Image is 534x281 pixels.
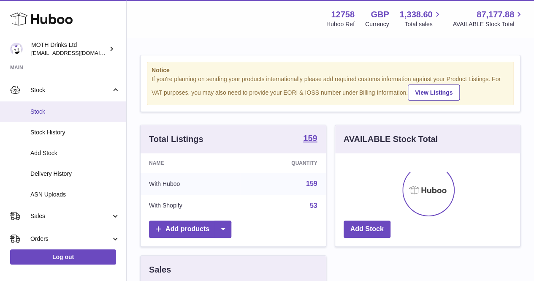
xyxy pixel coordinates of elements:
[331,9,355,20] strong: 12758
[152,75,509,101] div: If you're planning on sending your products internationally please add required customs informati...
[30,212,111,220] span: Sales
[303,134,317,144] a: 159
[477,9,514,20] span: 87,177.88
[30,149,120,157] span: Add Stock
[30,191,120,199] span: ASN Uploads
[310,202,317,209] a: 53
[303,134,317,142] strong: 159
[10,43,23,55] img: orders@mothdrinks.com
[408,85,460,101] a: View Listings
[149,134,203,145] h3: Total Listings
[326,20,355,28] div: Huboo Ref
[149,264,171,276] h3: Sales
[240,153,325,173] th: Quantity
[400,9,442,28] a: 1,338.60 Total sales
[371,9,389,20] strong: GBP
[10,249,116,265] a: Log out
[344,221,390,238] a: Add Stock
[141,173,240,195] td: With Huboo
[30,86,111,94] span: Stock
[141,195,240,217] td: With Shopify
[30,235,111,243] span: Orders
[31,49,124,56] span: [EMAIL_ADDRESS][DOMAIN_NAME]
[141,153,240,173] th: Name
[453,20,524,28] span: AVAILABLE Stock Total
[30,108,120,116] span: Stock
[306,180,317,187] a: 159
[365,20,389,28] div: Currency
[400,9,433,20] span: 1,338.60
[31,41,107,57] div: MOTH Drinks Ltd
[149,221,231,238] a: Add products
[453,9,524,28] a: 87,177.88 AVAILABLE Stock Total
[152,66,509,74] strong: Notice
[30,170,120,178] span: Delivery History
[344,134,438,145] h3: AVAILABLE Stock Total
[30,128,120,136] span: Stock History
[404,20,442,28] span: Total sales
